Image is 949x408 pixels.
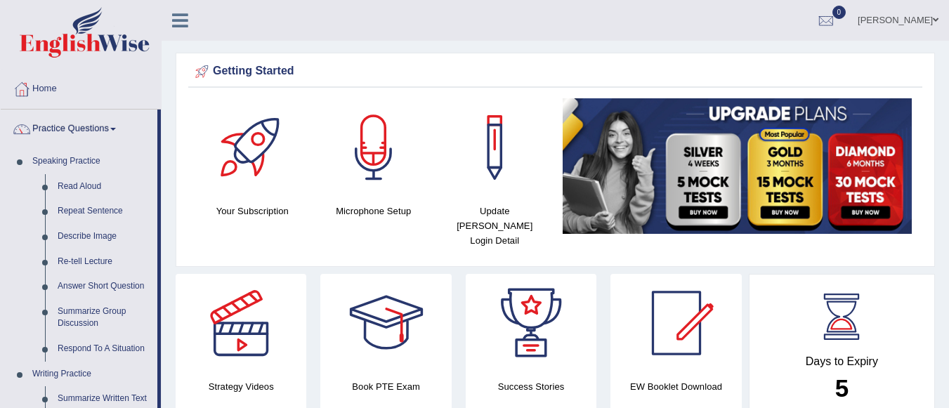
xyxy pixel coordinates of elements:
h4: Update [PERSON_NAME] Login Detail [441,204,549,248]
a: Writing Practice [26,362,157,387]
h4: EW Booklet Download [610,379,741,394]
a: Home [1,70,161,105]
div: Getting Started [192,61,919,82]
h4: Microphone Setup [320,204,428,218]
a: Repeat Sentence [51,199,157,224]
a: Speaking Practice [26,149,157,174]
h4: Days to Expiry [765,355,919,368]
a: Re-tell Lecture [51,249,157,275]
h4: Your Subscription [199,204,306,218]
a: Describe Image [51,224,157,249]
a: Summarize Group Discussion [51,299,157,336]
a: Practice Questions [1,110,157,145]
h4: Success Stories [466,379,596,394]
span: 0 [832,6,846,19]
a: Read Aloud [51,174,157,199]
h4: Strategy Videos [176,379,306,394]
h4: Book PTE Exam [320,379,451,394]
b: 5 [835,374,849,402]
a: Respond To A Situation [51,336,157,362]
a: Answer Short Question [51,274,157,299]
img: small5.jpg [563,98,912,234]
